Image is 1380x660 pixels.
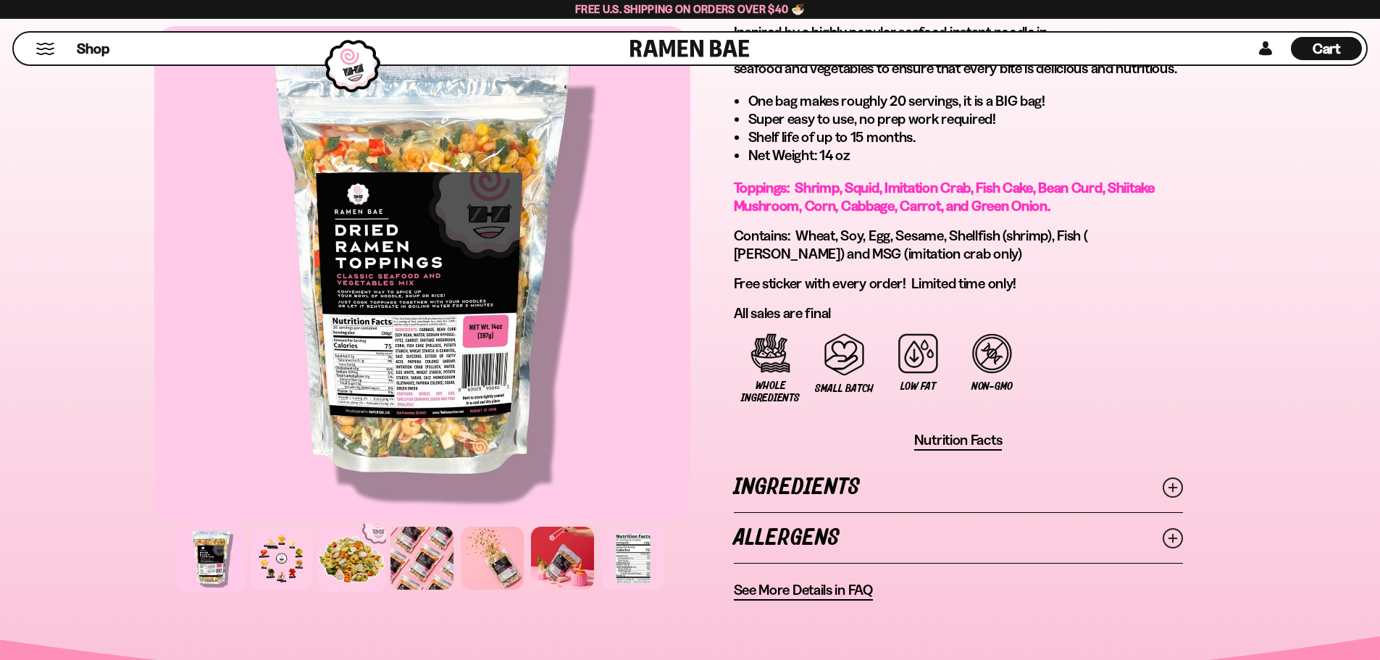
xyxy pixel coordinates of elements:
[35,43,55,55] button: Mobile Menu Trigger
[1291,33,1362,64] div: Cart
[741,380,800,404] span: Whole Ingredients
[575,2,805,16] span: Free U.S. Shipping on Orders over $40 🍜
[734,581,873,601] a: See More Details in FAQ
[734,304,1183,322] p: All sales are final
[748,146,1183,164] li: Net Weight: 14 oz
[815,383,874,395] span: Small Batch
[734,179,1155,214] span: Toppings: Shrimp, Squid, Imitation Crab, Fish Cake, Bean Curd, Shiitake Mushroom, Corn, Cabbage, ...
[734,513,1183,563] a: Allergens
[914,431,1003,451] button: Nutrition Facts
[748,128,1183,146] li: Shelf life of up to 15 months.
[748,92,1183,110] li: One bag makes roughly 20 servings, it is a BIG bag!
[734,275,1183,293] p: Free sticker with every order! Limited time only!
[734,462,1183,512] a: Ingredients
[77,37,109,60] a: Shop
[914,431,1003,449] span: Nutrition Facts
[748,110,1183,128] li: Super easy to use, no prep work required!
[1313,40,1341,57] span: Cart
[900,380,935,393] span: Low Fat
[971,380,1013,393] span: Non-GMO
[734,581,873,599] span: See More Details in FAQ
[77,39,109,59] span: Shop
[734,227,1088,262] span: Contains: Wheat, Soy, Egg, Sesame, Shellfish (shrimp), Fish ( [PERSON_NAME]) and MSG (imitation c...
